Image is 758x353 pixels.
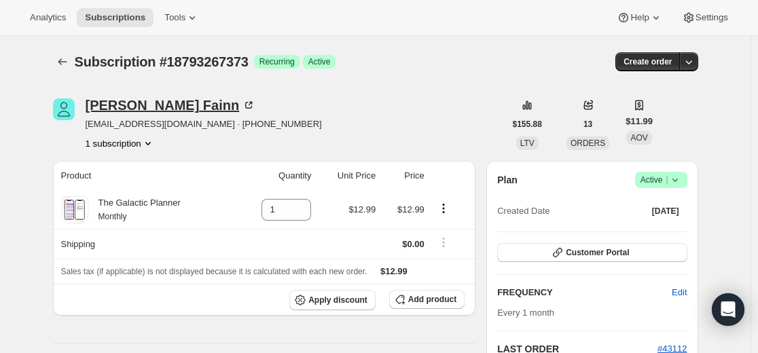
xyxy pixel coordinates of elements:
span: Cheryl Fainn [53,98,75,120]
span: ORDERS [571,138,605,148]
span: | [666,174,668,185]
span: Active [640,173,682,187]
span: Tools [164,12,185,23]
span: $12.99 [348,204,376,215]
span: $11.99 [626,115,653,128]
span: AOV [630,133,647,143]
span: [EMAIL_ADDRESS][DOMAIN_NAME] · [PHONE_NUMBER] [86,117,322,131]
button: Tools [156,8,207,27]
button: Customer Portal [497,243,687,262]
span: Analytics [30,12,66,23]
span: 13 [583,119,592,130]
span: Add product [408,294,456,305]
span: Create order [624,56,672,67]
button: Subscriptions [77,8,154,27]
span: Subscription #18793267373 [75,54,249,69]
th: Price [380,161,429,191]
span: Subscriptions [85,12,145,23]
button: $155.88 [505,115,550,134]
button: Product actions [86,136,155,150]
button: Analytics [22,8,74,27]
div: [PERSON_NAME] Fainn [86,98,256,112]
span: Sales tax (if applicable) is not displayed because it is calculated with each new order. [61,267,367,276]
small: Monthly [98,212,127,221]
span: Help [630,12,649,23]
span: $0.00 [402,239,425,249]
div: Open Intercom Messenger [712,293,744,326]
span: LTV [520,138,535,148]
span: Active [308,56,331,67]
span: $12.99 [397,204,425,215]
span: [DATE] [652,206,679,217]
button: Settings [674,8,736,27]
h2: Plan [497,173,518,187]
h2: FREQUENCY [497,286,672,299]
button: 13 [575,115,600,134]
button: Help [609,8,670,27]
span: Edit [672,286,687,299]
span: Settings [696,12,728,23]
button: Edit [664,282,695,303]
span: $155.88 [513,119,542,130]
span: $12.99 [380,266,408,276]
div: The Galactic Planner [88,196,181,223]
button: Product actions [433,201,454,216]
button: Create order [615,52,680,71]
th: Shipping [53,229,236,259]
span: Every 1 month [497,308,554,318]
button: Add product [389,290,465,309]
img: product img [62,196,86,223]
th: Quantity [236,161,316,191]
th: Product [53,161,236,191]
span: Created Date [497,204,549,218]
span: Customer Portal [566,247,629,258]
button: Subscriptions [53,52,72,71]
span: Apply discount [308,295,367,305]
button: Apply discount [289,290,376,310]
button: [DATE] [644,202,687,221]
button: Shipping actions [433,235,454,250]
th: Unit Price [315,161,380,191]
span: Recurring [259,56,295,67]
